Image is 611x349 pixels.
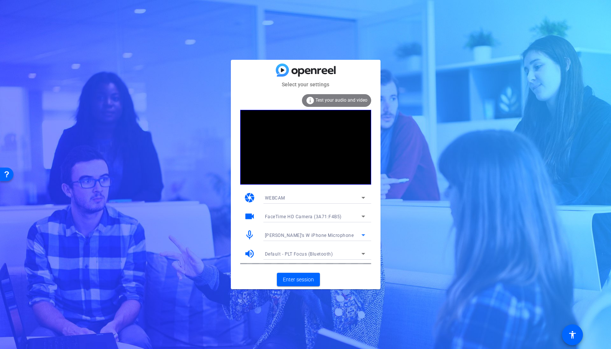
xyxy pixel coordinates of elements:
span: Test your audio and video [315,98,367,103]
mat-icon: mic_none [244,229,255,241]
span: WEBCAM [265,195,285,201]
span: [PERSON_NAME]’s W iPhone Microphone [265,233,354,238]
img: blue-gradient.svg [276,64,336,77]
mat-card-subtitle: Select your settings [231,80,381,89]
mat-icon: volume_up [244,248,255,259]
mat-icon: accessibility [568,330,577,339]
mat-icon: info [306,96,315,105]
button: Enter session [277,273,320,286]
mat-icon: camera [244,192,255,203]
span: Default - PLT Focus (Bluetooth) [265,251,333,257]
span: Enter session [283,276,314,284]
mat-icon: videocam [244,211,255,222]
span: FaceTime HD Camera (3A71:F4B5) [265,214,342,219]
